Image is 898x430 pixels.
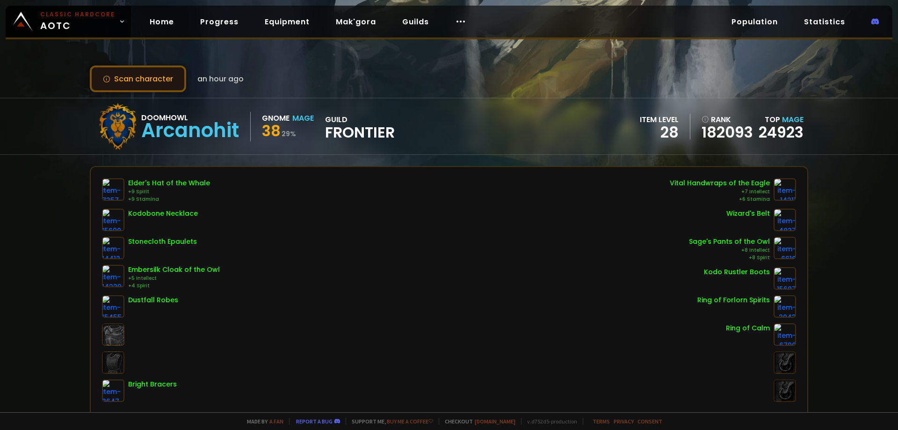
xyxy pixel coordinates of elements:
img: item-14229 [102,265,124,287]
small: Classic Hardcore [40,10,115,19]
a: [DOMAIN_NAME] [475,418,515,425]
a: a fan [269,418,283,425]
img: item-14412 [102,237,124,259]
div: +6 Stamina [670,196,770,203]
a: Home [142,12,181,31]
span: Made by [241,418,283,425]
img: item-7357 [102,178,124,201]
a: Report a bug [296,418,333,425]
span: Mage [782,114,804,125]
img: item-6790 [774,323,796,346]
img: item-6616 [774,237,796,259]
div: Arcanohit [141,124,239,138]
a: Buy me a coffee [387,418,433,425]
a: Equipment [257,12,317,31]
div: +8 Intellect [689,247,770,254]
div: +8 Spirit [689,254,770,262]
div: Elder's Hat of the Whale [128,178,210,188]
div: rank [702,114,753,125]
span: Frontier [325,125,395,139]
div: Embersilk Cloak of the Owl [128,265,220,275]
div: Stonecloth Epaulets [128,237,197,247]
div: Ring of Forlorn Spirits [697,295,770,305]
span: v. d752d5 - production [521,418,577,425]
a: Privacy [614,418,634,425]
div: Sage's Pants of the Owl [689,237,770,247]
a: Population [724,12,785,31]
div: Top [759,114,804,125]
small: 29 % [282,129,296,138]
div: Wizard's Belt [726,209,770,219]
a: 182093 [702,125,753,139]
div: 28 [640,125,679,139]
span: an hour ago [197,73,244,85]
button: Scan character [90,66,186,92]
img: item-3647 [102,379,124,402]
img: item-4827 [774,209,796,231]
a: Progress [193,12,246,31]
div: item level [640,114,679,125]
a: Classic HardcoreAOTC [6,6,131,37]
div: Ring of Calm [726,323,770,333]
div: Kodo Rustler Boots [704,267,770,277]
a: Terms [593,418,610,425]
div: +9 Stamina [128,196,210,203]
img: item-14211 [774,178,796,201]
span: 38 [262,120,281,141]
a: Mak'gora [328,12,384,31]
div: Mage [292,112,314,124]
div: Kodobone Necklace [128,209,198,219]
span: Support me, [346,418,433,425]
a: 24923 [759,122,804,143]
img: item-15697 [774,267,796,290]
span: AOTC [40,10,115,33]
div: guild [325,114,395,139]
span: Checkout [439,418,515,425]
a: Statistics [797,12,853,31]
div: Dustfall Robes [128,295,178,305]
div: Vital Handwraps of the Eagle [670,178,770,188]
div: Bright Bracers [128,379,177,389]
div: +5 Intellect [128,275,220,282]
div: Doomhowl [141,112,239,124]
a: Guilds [395,12,436,31]
div: +7 Intellect [670,188,770,196]
img: item-2043 [774,295,796,318]
div: +9 Spirit [128,188,210,196]
img: item-15455 [102,295,124,318]
div: +4 Spirit [128,282,220,290]
div: Gnome [262,112,290,124]
img: item-15690 [102,209,124,231]
a: Consent [637,418,662,425]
